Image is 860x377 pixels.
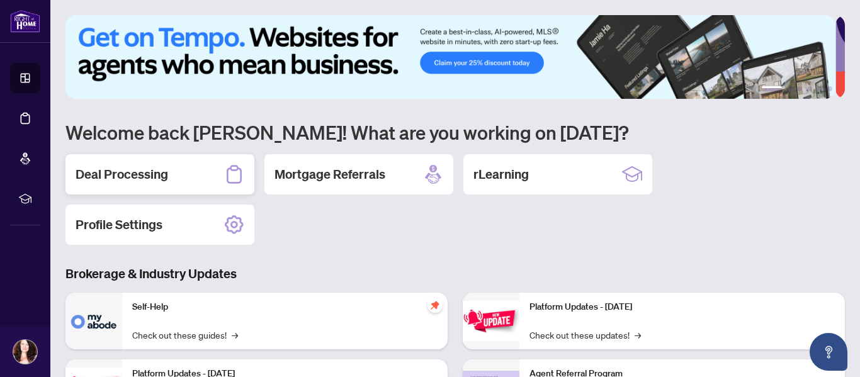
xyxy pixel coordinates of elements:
[797,86,802,91] button: 3
[232,328,238,342] span: →
[76,166,168,183] h2: Deal Processing
[427,298,443,313] span: pushpin
[463,301,519,340] img: Platform Updates - June 23, 2025
[65,15,835,99] img: Slide 0
[13,340,37,364] img: Profile Icon
[274,166,385,183] h2: Mortgage Referrals
[787,86,792,91] button: 2
[76,216,162,234] h2: Profile Settings
[810,333,847,371] button: Open asap
[65,265,845,283] h3: Brokerage & Industry Updates
[10,9,40,33] img: logo
[762,86,782,91] button: 1
[827,86,832,91] button: 6
[473,166,529,183] h2: rLearning
[807,86,812,91] button: 4
[132,300,438,314] p: Self-Help
[529,328,641,342] a: Check out these updates!→
[817,86,822,91] button: 5
[65,293,122,349] img: Self-Help
[529,300,835,314] p: Platform Updates - [DATE]
[132,328,238,342] a: Check out these guides!→
[65,120,845,144] h1: Welcome back [PERSON_NAME]! What are you working on [DATE]?
[635,328,641,342] span: →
